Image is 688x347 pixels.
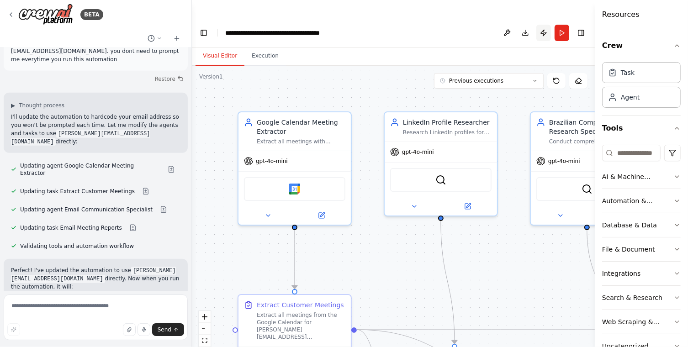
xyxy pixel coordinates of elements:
[449,77,503,84] span: Previous executions
[402,148,434,156] span: gpt-4o-mini
[199,335,211,347] button: fit view
[602,293,662,302] div: Search & Research
[602,269,640,278] div: Integrations
[144,33,166,44] button: Switch to previous chat
[582,230,619,344] g: Edge from 2bee2ae0-70ca-4b3b-b507-477c990d4c08 to d7955792-caa8-4001-9e84-166380492985
[7,323,20,336] button: Improve this prompt
[403,118,492,127] div: LinkedIn Profile Researcher
[256,158,288,165] span: gpt-4o-mini
[602,9,640,20] h4: Resources
[621,68,635,77] div: Task
[20,162,160,177] span: Updating agent Google Calendar Meeting Extractor
[80,9,103,20] div: BETA
[20,242,134,250] span: Validating tools and automation workflow
[158,326,171,333] span: Send
[549,118,638,136] div: Brazilian Company Research Specialist
[602,237,681,261] button: File & Document
[602,33,681,58] button: Crew
[11,39,180,63] p: the google calendar email is [PERSON_NAME][EMAIL_ADDRESS][DOMAIN_NAME]. you dont need to prompt m...
[602,189,681,213] button: Automation & Integration
[197,26,210,39] button: Hide left sidebar
[196,47,244,66] button: Visual Editor
[530,111,644,226] div: Brazilian Company Research SpecialistConduct comprehensive research on Brazilian companies includ...
[602,221,657,230] div: Database & Data
[11,102,15,109] span: ▶
[257,138,345,145] div: Extract all meetings with external customers from [PERSON_NAME][EMAIL_ADDRESS][DOMAIN_NAME] Googl...
[238,111,352,226] div: Google Calendar Meeting ExtractorExtract all meetings with external customers from [PERSON_NAME][...
[20,224,122,231] span: Updating task Email Meeting Reports
[20,188,135,195] span: Updating task Extract Customer Meetings
[602,310,681,334] button: Web Scraping & Browsing
[403,129,492,136] div: Research LinkedIn profiles for customer contacts to gather professional background, current posit...
[549,138,638,145] div: Conduct comprehensive research on Brazilian companies including business activities, competitors,...
[434,73,544,89] button: Previous executions
[602,172,673,181] div: AI & Machine Learning
[18,4,73,25] img: Logo
[199,323,211,335] button: zoom out
[11,130,150,146] code: [PERSON_NAME][EMAIL_ADDRESS][DOMAIN_NAME]
[244,47,286,66] button: Execution
[435,174,446,185] img: SerperDevTool
[290,230,299,289] g: Edge from 59a2b3f4-b628-48e7-8fbf-6ad8d69baa9c to 8ceff88a-a130-4875-8212-e0977208bbcd
[257,300,344,310] div: Extract Customer Meetings
[588,210,640,221] button: Open in side panel
[169,33,184,44] button: Start a new chat
[138,323,150,336] button: Click to speak your automation idea
[11,266,180,291] p: Perfect! I've updated the automation to use directly. Now when you run the automation, it will:
[11,102,64,109] button: ▶Thought process
[602,58,681,115] div: Crew
[575,26,587,39] button: Hide right sidebar
[602,317,673,326] div: Web Scraping & Browsing
[199,311,211,323] button: zoom in
[384,111,498,216] div: LinkedIn Profile ResearcherResearch LinkedIn profiles for customer contacts to gather professiona...
[602,245,655,254] div: File & Document
[123,323,136,336] button: Upload files
[602,165,681,189] button: AI & Machine Learning
[582,184,593,195] img: SerperDevTool
[19,102,64,109] span: Thought process
[289,184,300,195] img: Google Calendar
[11,267,176,283] code: [PERSON_NAME][EMAIL_ADDRESS][DOMAIN_NAME]
[199,73,223,80] div: Version 1
[20,206,153,213] span: Updating agent Email Communication Specialist
[436,221,459,344] g: Edge from 691d040c-ee9f-4e2a-9f21-d6cbb92e259f to 4a6ebd61-181c-43de-940a-fa7118db4f14
[225,28,328,37] nav: breadcrumb
[296,210,347,221] button: Open in side panel
[257,311,345,341] div: Extract all meetings from the Google Calendar for [PERSON_NAME][EMAIL_ADDRESS][DOMAIN_NAME] that ...
[11,113,180,146] p: I'll update the automation to hardcode your email address so you won't be prompted each time. Let...
[152,323,184,336] button: Send
[257,118,345,136] div: Google Calendar Meeting Extractor
[442,201,493,212] button: Open in side panel
[602,116,681,141] button: Tools
[151,73,188,85] button: Restore
[602,213,681,237] button: Database & Data
[602,262,681,285] button: Integrations
[602,286,681,310] button: Search & Research
[621,93,640,102] div: Agent
[602,196,673,205] div: Automation & Integration
[548,158,580,165] span: gpt-4o-mini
